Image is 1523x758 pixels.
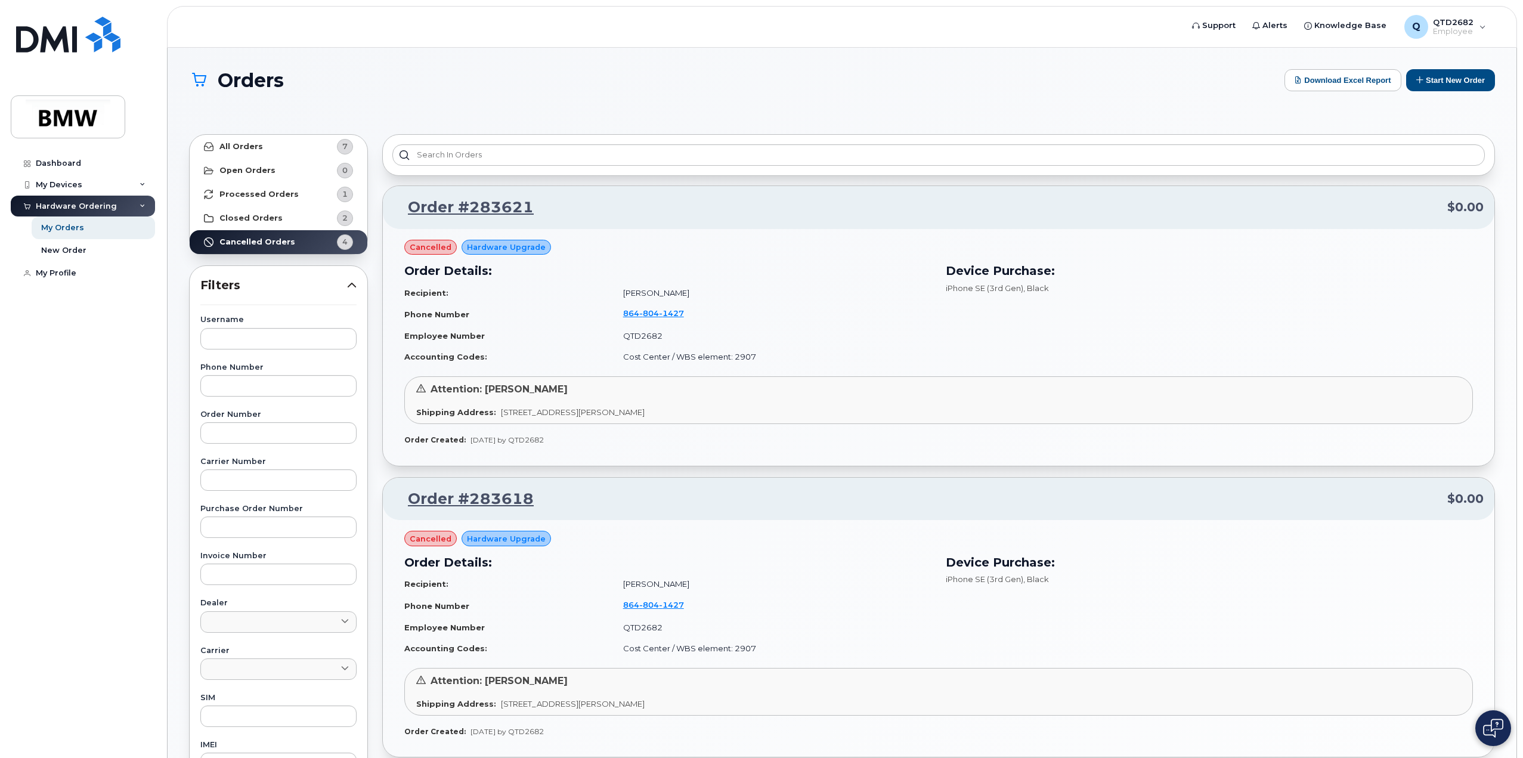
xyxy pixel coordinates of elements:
strong: Order Created: [404,435,466,444]
td: [PERSON_NAME] [612,574,931,595]
span: [DATE] by QTD2682 [470,435,544,444]
span: 0 [342,165,348,176]
td: Cost Center / WBS element: 2907 [612,638,931,659]
strong: Closed Orders [219,214,283,223]
strong: Order Created: [404,727,466,736]
button: Start New Order [1406,69,1495,91]
strong: Processed Orders [219,190,299,199]
label: Carrier [200,647,357,655]
span: [DATE] by QTD2682 [470,727,544,736]
strong: Accounting Codes: [404,643,487,653]
span: Attention: [PERSON_NAME] [431,675,568,686]
strong: Employee Number [404,331,485,341]
strong: Open Orders [219,166,275,175]
td: Cost Center / WBS element: 2907 [612,346,931,367]
a: Order #283618 [394,488,534,510]
label: Purchase Order Number [200,505,357,513]
strong: All Orders [219,142,263,151]
strong: Shipping Address: [416,699,496,709]
span: [STREET_ADDRESS][PERSON_NAME] [501,699,645,709]
h3: Device Purchase: [946,262,1473,280]
strong: Employee Number [404,623,485,632]
span: 7 [342,141,348,152]
a: Processed Orders1 [190,182,367,206]
span: cancelled [410,533,451,544]
span: 1427 [659,600,684,610]
span: [STREET_ADDRESS][PERSON_NAME] [501,407,645,417]
span: 804 [639,600,659,610]
span: 1 [342,188,348,200]
span: 804 [639,308,659,318]
h3: Order Details: [404,262,931,280]
span: 864 [623,600,684,610]
h3: Device Purchase: [946,553,1473,571]
a: Closed Orders2 [190,206,367,230]
span: Orders [218,70,284,91]
label: Dealer [200,599,357,607]
label: Carrier Number [200,458,357,466]
label: SIM [200,694,357,702]
label: Order Number [200,411,357,419]
input: Search in orders [392,144,1485,166]
a: 8648041427 [623,600,698,610]
span: Attention: [PERSON_NAME] [431,383,568,395]
span: $0.00 [1447,490,1484,508]
h3: Order Details: [404,553,931,571]
strong: Accounting Codes: [404,352,487,361]
span: 2 [342,212,348,224]
span: 4 [342,236,348,247]
a: Open Orders0 [190,159,367,182]
strong: Phone Number [404,310,469,319]
span: $0.00 [1447,199,1484,216]
strong: Shipping Address: [416,407,496,417]
label: Phone Number [200,364,357,372]
span: 1427 [659,308,684,318]
strong: Recipient: [404,579,448,589]
span: iPhone SE (3rd Gen) [946,574,1023,584]
td: QTD2682 [612,326,931,346]
span: Filters [200,277,347,294]
td: QTD2682 [612,617,931,638]
a: All Orders7 [190,135,367,159]
a: Order #283621 [394,197,534,218]
strong: Phone Number [404,601,469,611]
strong: Cancelled Orders [219,237,295,247]
a: 8648041427 [623,308,698,318]
button: Download Excel Report [1284,69,1401,91]
span: 864 [623,308,684,318]
img: Open chat [1483,719,1503,738]
span: Hardware Upgrade [467,533,546,544]
label: Invoice Number [200,552,357,560]
strong: Recipient: [404,288,448,298]
td: [PERSON_NAME] [612,283,931,304]
span: cancelled [410,242,451,253]
a: Cancelled Orders4 [190,230,367,254]
label: IMEI [200,741,357,749]
span: , Black [1023,283,1049,293]
span: Hardware Upgrade [467,242,546,253]
span: iPhone SE (3rd Gen) [946,283,1023,293]
label: Username [200,316,357,324]
span: , Black [1023,574,1049,584]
